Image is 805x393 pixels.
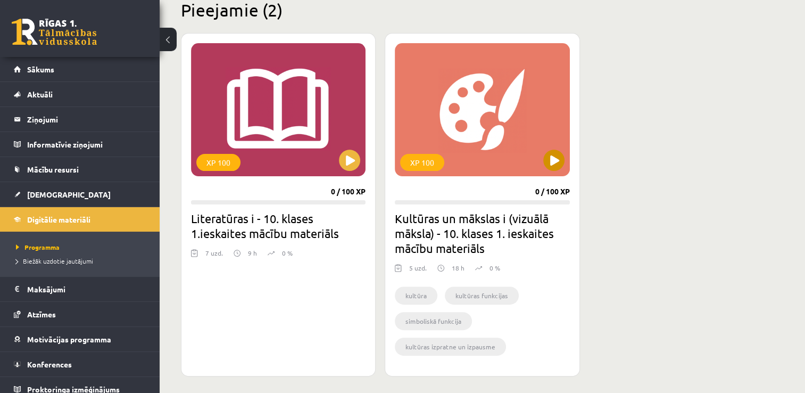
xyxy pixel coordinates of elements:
a: Mācību resursi [14,157,146,182]
li: kultūras funkcijas [445,286,519,305]
h2: Kultūras un mākslas i (vizuālā māksla) - 10. klases 1. ieskaites mācību materiāls [395,211,569,256]
a: Konferences [14,352,146,376]
p: 9 h [248,248,257,258]
p: 0 % [489,263,500,273]
span: Digitālie materiāli [27,215,90,224]
div: 5 uzd. [409,263,427,279]
span: Sākums [27,64,54,74]
a: Rīgas 1. Tālmācības vidusskola [12,19,97,45]
legend: Ziņojumi [27,107,146,132]
span: [DEMOGRAPHIC_DATA] [27,190,111,199]
a: Sākums [14,57,146,81]
a: Biežāk uzdotie jautājumi [16,256,149,266]
span: Atzīmes [27,309,56,319]
a: Aktuāli [14,82,146,107]
a: Ziņojumi [14,107,146,132]
p: 0 % [282,248,293,258]
p: 18 h [452,263,464,273]
a: Programma [16,242,149,252]
a: Atzīmes [14,302,146,326]
a: [DEMOGRAPHIC_DATA] [14,182,146,207]
h2: Literatūras i - 10. klases 1.ieskaites mācību materiāls [191,211,366,241]
div: XP 100 [196,154,240,171]
div: 7 uzd. [205,248,223,264]
a: Informatīvie ziņojumi [14,132,146,157]
span: Programma [16,243,60,251]
a: Motivācijas programma [14,327,146,351]
li: kultūras izpratne un izpausme [395,338,506,356]
div: XP 100 [400,154,444,171]
span: Mācību resursi [27,165,79,174]
span: Motivācijas programma [27,334,111,344]
legend: Informatīvie ziņojumi [27,132,146,157]
span: Aktuāli [27,89,53,99]
li: simboliskā funkcija [395,312,472,330]
a: Digitālie materiāli [14,207,146,232]
span: Konferences [27,359,72,369]
li: kultūra [395,286,437,305]
a: Maksājumi [14,277,146,301]
span: Biežāk uzdotie jautājumi [16,257,93,265]
legend: Maksājumi [27,277,146,301]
